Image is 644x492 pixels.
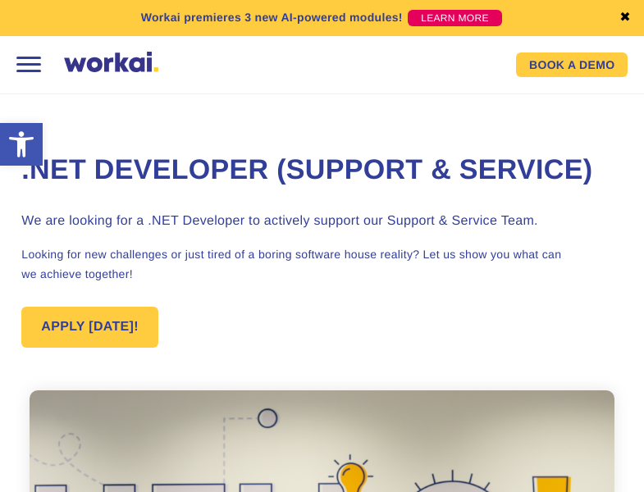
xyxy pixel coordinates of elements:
[21,212,622,231] h3: We are looking for a .NET Developer to actively support our Support & Service Team.
[516,52,628,77] a: BOOK A DEMO
[141,9,403,26] p: Workai premieres 3 new AI-powered modules!
[21,307,158,348] a: APPLY [DATE]!
[408,10,502,26] a: LEARN MORE
[21,152,622,189] h1: .NET Developer (Support & Service)
[21,244,622,284] p: Looking for new challenges or just tired of a boring software house reality? Let us show you what...
[619,11,631,25] a: ✖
